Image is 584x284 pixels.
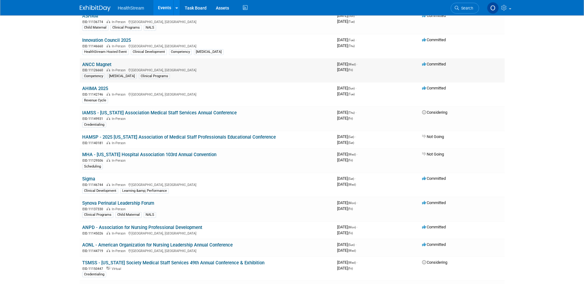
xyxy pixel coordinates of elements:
span: (Mon) [348,226,356,229]
div: Competency [82,73,105,79]
div: HealthStream Hosted Event [82,49,129,55]
span: EID: 11146744 [83,183,106,187]
a: Innovation Council 2025 [82,37,131,43]
span: EID: 11136774 [83,20,106,24]
div: Clinical Programs [111,25,142,30]
span: [DATE] [337,206,353,211]
span: (Mon) [348,201,356,205]
span: EID: 11142746 [83,93,106,96]
span: EID: 11144719 [83,249,106,253]
span: Committed [422,225,446,229]
div: Credentialing [82,272,106,277]
span: EID: 11129506 [83,159,106,162]
span: - [356,37,356,42]
div: [MEDICAL_DATA] [194,49,224,55]
img: Olivia Christopher [487,2,499,14]
div: [GEOGRAPHIC_DATA], [GEOGRAPHIC_DATA] [82,248,332,253]
span: (Fri) [348,207,353,211]
span: [DATE] [337,134,356,139]
div: [GEOGRAPHIC_DATA], [GEOGRAPHIC_DATA] [82,231,332,236]
span: In-Person [112,159,127,163]
span: (Fri) [348,68,353,72]
span: - [356,242,356,247]
span: In-Person [112,117,127,121]
div: Competency [169,49,192,55]
span: (Wed) [348,261,356,264]
span: Considering [422,260,447,265]
span: [DATE] [337,140,354,145]
span: Committed [422,242,446,247]
a: Sigma [82,176,95,182]
div: Clinical Programs [82,212,113,218]
a: Search [451,3,479,14]
span: (Tue) [348,38,355,42]
img: ExhibitDay [80,5,111,11]
img: In-Person Event [107,117,110,120]
span: (Sun) [348,14,355,18]
span: [DATE] [337,242,356,247]
span: Committed [422,86,446,90]
img: In-Person Event [107,20,110,23]
span: (Wed) [348,249,356,252]
img: In-Person Event [107,159,110,162]
div: NALS [144,212,156,218]
div: Child Maternal [82,25,108,30]
span: EID: 11126660 [83,69,106,72]
span: Committed [422,200,446,205]
span: EID: 11149931 [83,117,106,120]
span: (Wed) [348,153,356,156]
span: (Sat) [348,177,354,180]
span: [DATE] [337,67,353,72]
img: In-Person Event [107,141,110,144]
span: Committed [422,37,446,42]
div: [GEOGRAPHIC_DATA], [GEOGRAPHIC_DATA] [82,67,332,73]
span: In-Person [112,20,127,24]
a: AONL - American Organization for Nursing Leadership Annual Conference [82,242,233,248]
span: Committed [422,176,446,181]
span: (Fri) [348,267,353,270]
span: (Sun) [348,243,355,247]
div: [MEDICAL_DATA] [107,73,137,79]
img: In-Person Event [107,231,110,235]
div: [GEOGRAPHIC_DATA], [GEOGRAPHIC_DATA] [82,43,332,49]
span: [DATE] [337,200,358,205]
span: [DATE] [337,37,356,42]
a: TSMSS - [US_STATE] Society Medical Staff Services 49th Annual Conference & Exhibition [82,260,264,266]
span: [DATE] [337,225,358,229]
a: ANPD - Association for Nursing Professional Development [82,225,202,230]
span: (Fri) [348,231,353,235]
div: Credentialing [82,122,106,128]
a: Synova Perinatal Leadership Forum [82,200,154,206]
span: In-Person [112,231,127,235]
img: In-Person Event [107,44,110,47]
span: [DATE] [337,231,353,235]
span: [DATE] [337,248,356,253]
span: [DATE] [337,176,356,181]
span: Not Going [422,134,444,139]
a: MHA - [US_STATE] Hospital Association 103rd Annual Convention [82,152,216,157]
span: In-Person [112,249,127,253]
span: (Sat) [348,141,354,144]
img: In-Person Event [107,68,110,71]
span: - [356,86,356,90]
span: In-Person [112,207,127,211]
a: AHIMA 2025 [82,86,108,91]
span: [DATE] [337,182,356,187]
span: [DATE] [337,260,358,265]
span: Virtual [112,267,123,271]
div: [GEOGRAPHIC_DATA], [GEOGRAPHIC_DATA] [82,92,332,97]
span: Committed [422,13,446,18]
span: (Wed) [348,63,356,66]
img: Virtual Event [107,267,110,270]
span: In-Person [112,141,127,145]
span: HealthStream [118,6,144,10]
a: ANCC Magnet [82,62,111,67]
img: In-Person Event [107,183,110,186]
div: [GEOGRAPHIC_DATA], [GEOGRAPHIC_DATA] [82,19,332,24]
span: (Sun) [348,87,355,90]
span: (Thu) [348,44,355,48]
